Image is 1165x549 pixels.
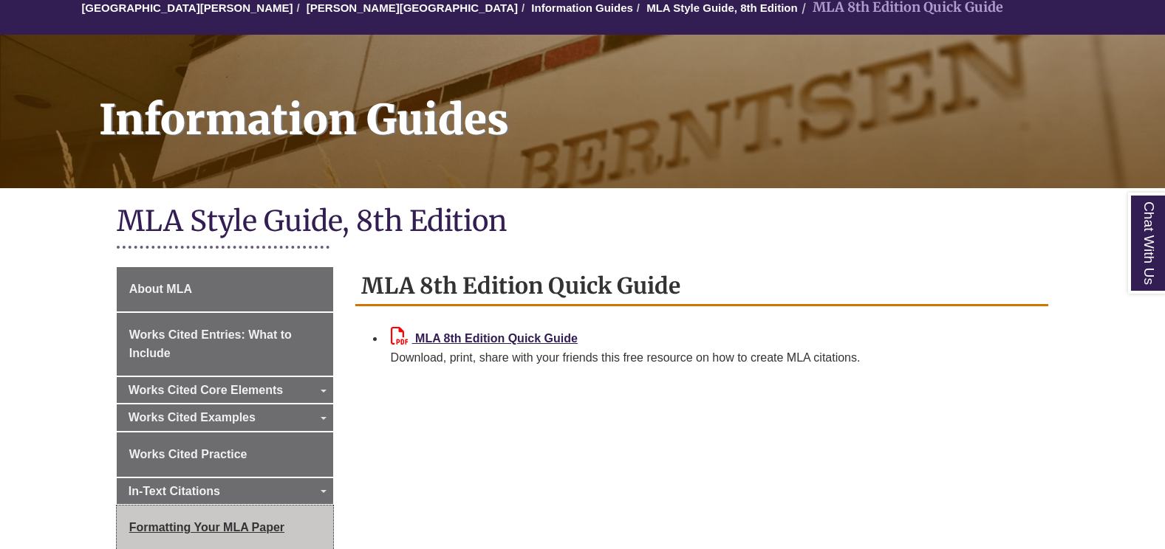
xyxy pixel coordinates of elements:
h2: MLA 8th Edition Quick Guide [355,267,1049,306]
a: Works Cited Entries: What to Include [117,313,333,376]
b: MLA 8th Edition Quick Guide [415,332,578,345]
a: Works Cited Practice [117,432,333,477]
span: About MLA [129,283,192,295]
span: Works Cited Core Elements [129,384,284,396]
a: [PERSON_NAME][GEOGRAPHIC_DATA] [307,1,518,14]
a: Works Cited Core Elements [117,377,333,404]
span: Formatting Your MLA Paper [129,521,284,534]
a: MLA Style Guide, 8th Edition [646,1,797,14]
h1: MLA Style Guide, 8th Edition [117,203,1049,242]
span: Works Cited Practice [129,448,247,460]
div: Download, print, share with your friends this free resource on how to create MLA citations. [391,348,1037,367]
a: MLA 8th Edition Quick Guide [391,332,578,345]
a: Works Cited Examples [117,404,333,431]
a: [GEOGRAPHIC_DATA][PERSON_NAME] [81,1,293,14]
span: Works Cited Examples [129,411,256,424]
span: In-Text Citations [129,485,220,497]
a: Information Guides [531,1,633,14]
a: In-Text Citations [117,478,333,505]
span: Works Cited Entries: What to Include [129,328,292,360]
a: About MLA [117,267,333,311]
h1: Information Guides [83,35,1165,169]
